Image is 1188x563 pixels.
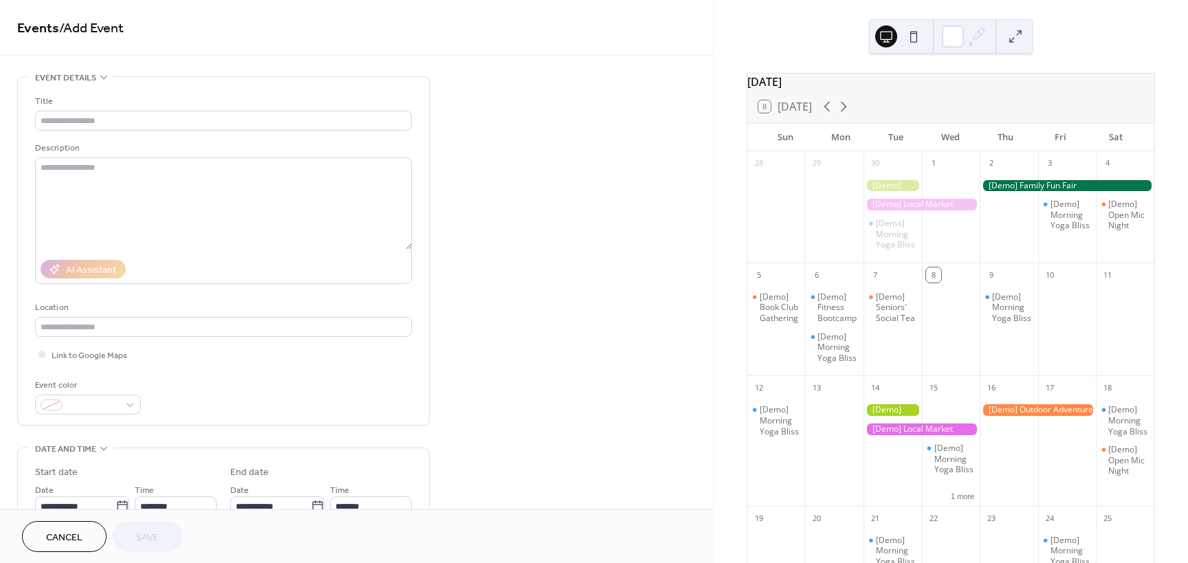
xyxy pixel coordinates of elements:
[751,156,767,171] div: 28
[868,267,883,283] div: 7
[1100,380,1115,395] div: 18
[863,423,980,435] div: [Demo] Local Market
[809,380,824,395] div: 13
[1050,199,1091,231] div: [Demo] Morning Yoga Bliss
[35,442,96,456] span: Date and time
[926,511,941,526] div: 22
[1108,199,1149,231] div: [Demo] Open Mic Night
[751,511,767,526] div: 19
[926,380,941,395] div: 15
[1042,511,1057,526] div: 24
[926,156,941,171] div: 1
[135,483,154,498] span: Time
[863,199,980,210] div: [Demo] Local Market
[35,300,409,315] div: Location
[863,180,922,192] div: [Demo] Gardening Workshop
[59,15,124,42] span: / Add Event
[758,124,813,151] div: Sun
[980,180,1154,192] div: [Demo] Family Fun Fair
[923,124,978,151] div: Wed
[1100,511,1115,526] div: 25
[1108,444,1149,476] div: [Demo] Open Mic Night
[1100,267,1115,283] div: 11
[751,267,767,283] div: 5
[1096,404,1154,437] div: [Demo] Morning Yoga Bliss
[35,94,409,109] div: Title
[52,349,127,363] span: Link to Google Maps
[863,291,922,324] div: [Demo] Seniors' Social Tea
[868,124,923,151] div: Tue
[1042,156,1057,171] div: 3
[46,531,82,545] span: Cancel
[809,156,824,171] div: 29
[1108,404,1149,437] div: [Demo] Morning Yoga Bliss
[17,15,59,42] a: Events
[984,156,999,171] div: 2
[984,511,999,526] div: 23
[1033,124,1088,151] div: Fri
[1042,267,1057,283] div: 10
[817,331,858,364] div: [Demo] Morning Yoga Bliss
[809,267,824,283] div: 6
[1088,124,1143,151] div: Sat
[805,331,863,364] div: [Demo] Morning Yoga Bliss
[817,291,858,324] div: [Demo] Fitness Bootcamp
[1038,199,1097,231] div: [Demo] Morning Yoga Bliss
[876,291,916,324] div: [Demo] Seniors' Social Tea
[934,443,975,475] div: [Demo] Morning Yoga Bliss
[992,291,1033,324] div: [Demo] Morning Yoga Bliss
[330,483,349,498] span: Time
[35,378,138,393] div: Event color
[35,483,54,498] span: Date
[984,267,999,283] div: 9
[1100,156,1115,171] div: 4
[230,483,249,498] span: Date
[922,443,980,475] div: [Demo] Morning Yoga Bliss
[978,124,1033,151] div: Thu
[980,291,1038,324] div: [Demo] Morning Yoga Bliss
[980,404,1096,416] div: [Demo] Outdoor Adventure Day
[868,156,883,171] div: 30
[1042,380,1057,395] div: 17
[805,291,863,324] div: [Demo] Fitness Bootcamp
[35,465,78,480] div: Start date
[868,380,883,395] div: 14
[945,489,980,501] button: 1 more
[760,291,800,324] div: [Demo] Book Club Gathering
[747,404,806,437] div: [Demo] Morning Yoga Bliss
[809,511,824,526] div: 20
[760,404,800,437] div: [Demo] Morning Yoga Bliss
[813,124,868,151] div: Mon
[751,380,767,395] div: 12
[35,141,409,155] div: Description
[926,267,941,283] div: 8
[230,465,269,480] div: End date
[747,291,806,324] div: [Demo] Book Club Gathering
[747,74,1154,90] div: [DATE]
[1096,199,1154,231] div: [Demo] Open Mic Night
[984,380,999,395] div: 16
[863,404,922,416] div: [Demo] Gardening Workshop
[876,218,916,250] div: [Demo] Morning Yoga Bliss
[35,71,96,85] span: Event details
[22,521,107,552] button: Cancel
[863,218,922,250] div: [Demo] Morning Yoga Bliss
[1096,444,1154,476] div: [Demo] Open Mic Night
[868,511,883,526] div: 21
